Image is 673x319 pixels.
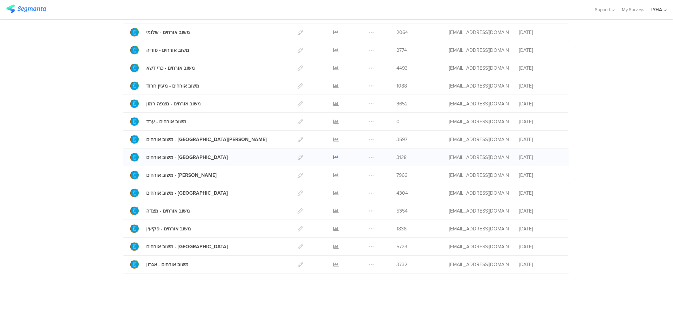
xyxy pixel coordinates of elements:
div: ofir@iyha.org.il [449,118,509,125]
div: משוב אורחים - עין גדי [146,136,267,143]
a: משוב אורחים - כרי דשא [130,63,195,72]
div: ofir@iyha.org.il [449,225,509,233]
a: משוב אורחים - [PERSON_NAME] [130,171,217,180]
span: Support [595,6,610,13]
div: [DATE] [519,64,561,72]
div: [DATE] [519,136,561,143]
div: משוב אורחים - ערד [146,118,186,125]
div: משוב אורחים - רבין [146,172,217,179]
span: 5354 [396,207,408,215]
div: ofir@iyha.org.il [449,172,509,179]
span: 0 [396,118,400,125]
span: 2774 [396,47,407,54]
div: IYHA [651,6,662,13]
div: ofir@iyha.org.il [449,29,509,36]
span: 3652 [396,100,408,108]
div: [DATE] [519,100,561,108]
div: [DATE] [519,82,561,90]
div: [DATE] [519,172,561,179]
div: משוב אורחים - אילת [146,243,228,250]
a: משוב אורחים - [GEOGRAPHIC_DATA] [130,242,228,251]
span: 3128 [396,154,407,161]
div: משוב אורחים - כרי דשא [146,64,195,72]
div: משוב אורחים - פקיעין [146,225,191,233]
div: ofir@iyha.org.il [449,154,509,161]
a: משוב אורחים - מצדה [130,206,190,215]
img: segmanta logo [6,5,46,13]
div: משוב אורחים - מצדה [146,207,190,215]
a: משוב אורחים - [GEOGRAPHIC_DATA][PERSON_NAME] [130,135,267,144]
div: ofir@iyha.org.il [449,261,509,268]
a: משוב אורחים - פקיעין [130,224,191,233]
div: ofir@iyha.org.il [449,100,509,108]
a: משוב אורחים - פוריה [130,46,189,55]
span: 3597 [396,136,407,143]
span: 3732 [396,261,407,268]
div: ofir@iyha.org.il [449,82,509,90]
div: משוב אורחים - אגרון [146,261,189,268]
div: ofir@iyha.org.il [449,47,509,54]
div: משוב אורחים - פוריה [146,47,189,54]
a: משוב אורחים - [GEOGRAPHIC_DATA] [130,188,228,197]
div: [DATE] [519,207,561,215]
div: [DATE] [519,225,561,233]
div: ofir@iyha.org.il [449,207,509,215]
div: ofir@iyha.org.il [449,136,509,143]
a: משוב אורחים - אגרון [130,260,189,269]
div: [DATE] [519,29,561,36]
div: ofir@iyha.org.il [449,189,509,197]
span: 7966 [396,172,407,179]
div: ofir@iyha.org.il [449,243,509,250]
div: [DATE] [519,47,561,54]
a: משוב אורחים - שלומי [130,28,190,37]
span: 4493 [396,64,408,72]
a: משוב אורחים - [GEOGRAPHIC_DATA] [130,153,228,162]
div: [DATE] [519,189,561,197]
div: [DATE] [519,243,561,250]
span: 1088 [396,82,407,90]
span: 4304 [396,189,408,197]
a: משוב אורחים - מצפה רמון [130,99,201,108]
div: משוב אורחים - תל אביב [146,154,228,161]
a: משוב אורחים - מעיין חרוד [130,81,199,90]
span: 2064 [396,29,408,36]
div: משוב אורחים - מעיין חרוד [146,82,199,90]
div: משוב אורחים - מצפה רמון [146,100,201,108]
div: [DATE] [519,261,561,268]
div: משוב אורחים - בית שאן [146,189,228,197]
span: 5723 [396,243,407,250]
div: [DATE] [519,154,561,161]
div: [DATE] [519,118,561,125]
div: ofir@iyha.org.il [449,64,509,72]
span: 1838 [396,225,407,233]
div: משוב אורחים - שלומי [146,29,190,36]
a: משוב אורחים - ערד [130,117,186,126]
